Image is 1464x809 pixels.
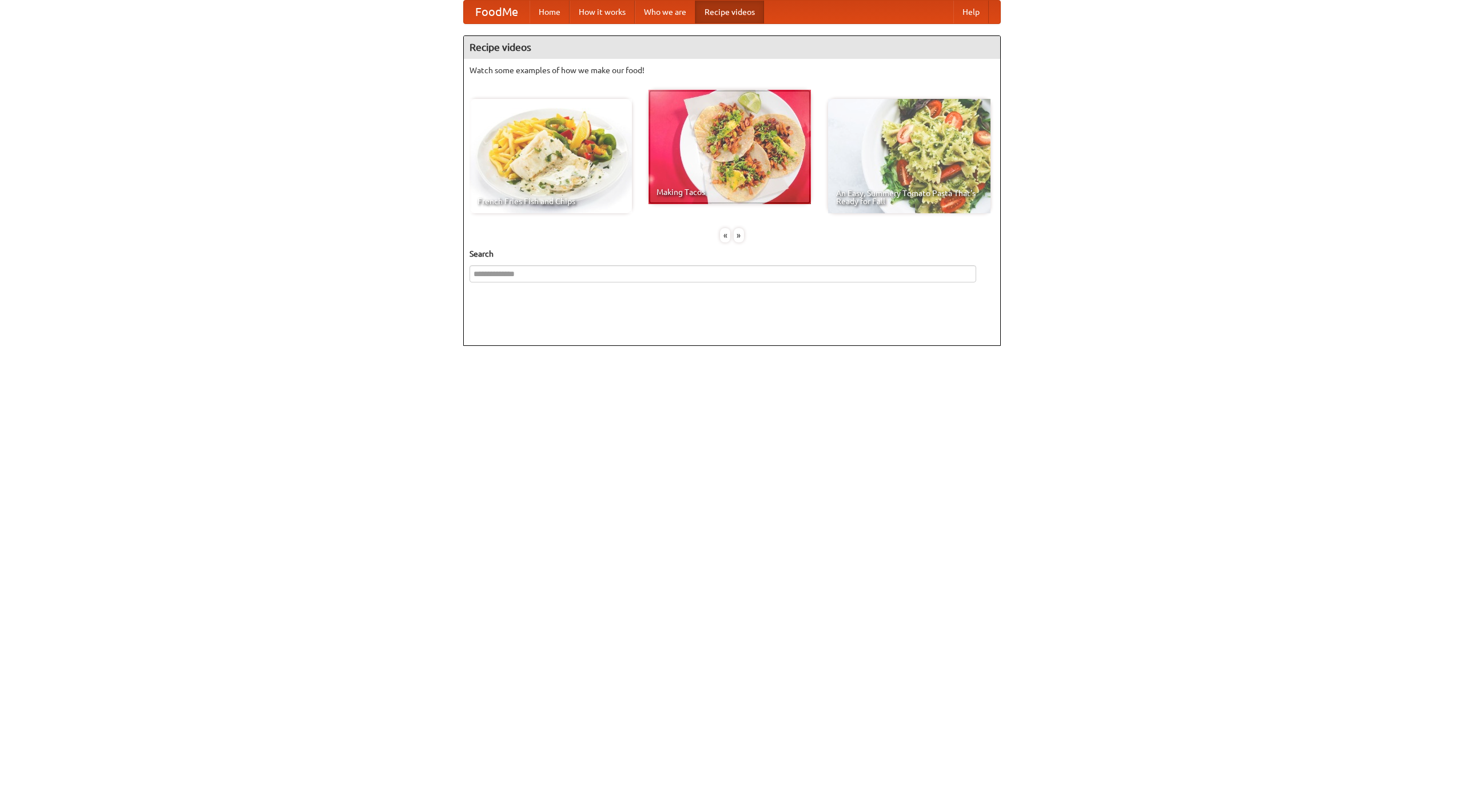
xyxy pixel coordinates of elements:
[470,65,994,76] p: Watch some examples of how we make our food!
[470,248,994,260] h5: Search
[464,1,530,23] a: FoodMe
[649,90,811,204] a: Making Tacos
[695,1,764,23] a: Recipe videos
[734,228,744,242] div: »
[470,99,632,213] a: French Fries Fish and Chips
[953,1,989,23] a: Help
[836,189,982,205] span: An Easy, Summery Tomato Pasta That's Ready for Fall
[828,99,990,213] a: An Easy, Summery Tomato Pasta That's Ready for Fall
[657,188,803,196] span: Making Tacos
[530,1,570,23] a: Home
[464,36,1000,59] h4: Recipe videos
[635,1,695,23] a: Who we are
[720,228,730,242] div: «
[570,1,635,23] a: How it works
[478,197,624,205] span: French Fries Fish and Chips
